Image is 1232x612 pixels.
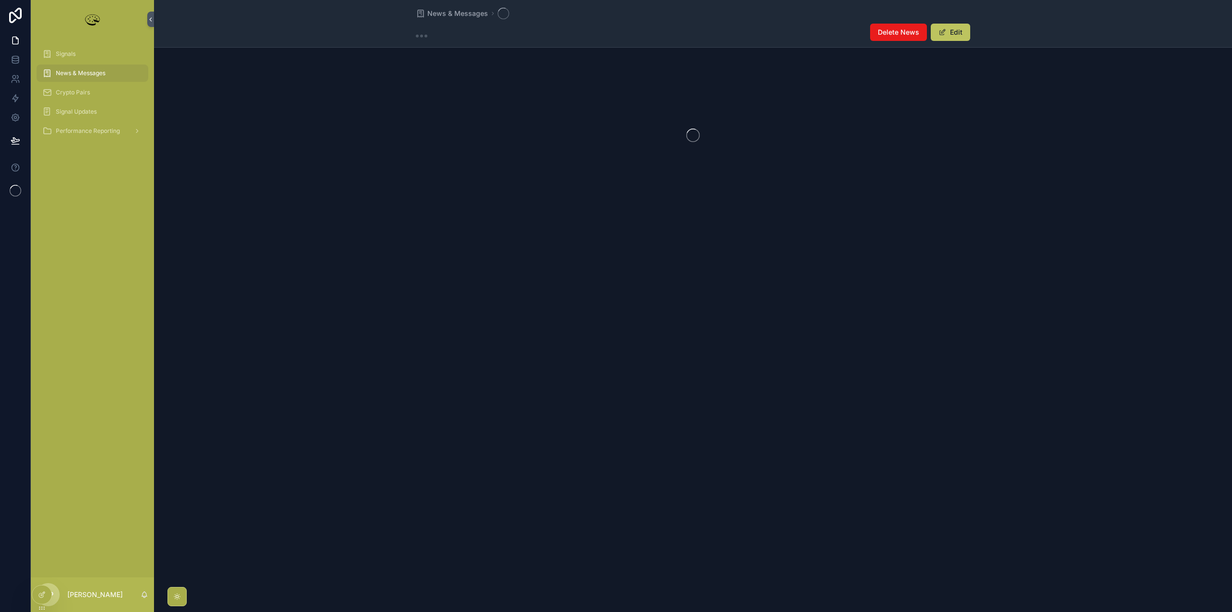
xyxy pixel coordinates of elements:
[37,103,148,120] a: Signal Updates
[56,108,97,116] span: Signal Updates
[56,127,120,135] span: Performance Reporting
[56,89,90,96] span: Crypto Pairs
[83,12,102,27] img: App logo
[67,590,123,599] p: [PERSON_NAME]
[416,9,488,18] a: News & Messages
[870,24,927,41] button: Delete News
[878,27,919,37] span: Delete News
[37,45,148,63] a: Signals
[931,24,970,41] button: Edit
[37,65,148,82] a: News & Messages
[37,84,148,101] a: Crypto Pairs
[37,122,148,140] a: Performance Reporting
[56,69,105,77] span: News & Messages
[427,9,488,18] span: News & Messages
[31,39,154,152] div: scrollable content
[56,50,76,58] span: Signals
